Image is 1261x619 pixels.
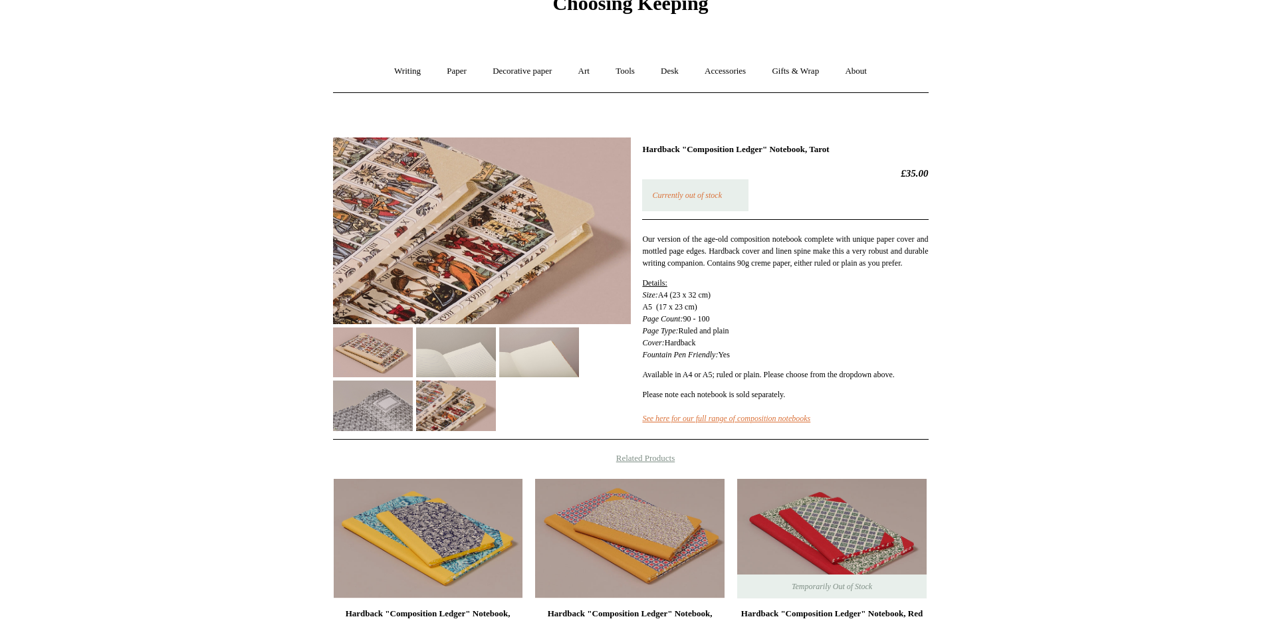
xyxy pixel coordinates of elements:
em: Cover: [642,338,664,347]
img: Hardback "Composition Ledger" Notebook, Tarot [416,381,496,430]
p: Please note each notebook is sold separately. [642,389,928,424]
span: A4 (23 x 32 cm) [658,290,711,300]
a: About [833,54,879,89]
span: Yes [718,350,729,359]
a: Hardback "Composition Ledger" Notebook, Mustard Spine Hardback "Composition Ledger" Notebook, Mus... [535,479,724,598]
img: Hardback "Composition Ledger" Notebook, Tarot [333,381,413,430]
a: Paper [435,54,479,89]
span: Details: [642,278,667,288]
em: Currently out of stock [652,191,722,200]
span: 90 - 100 [683,314,709,323]
img: Hardback "Composition Ledger" Notebook, Bright Yellow Spine [334,479,522,598]
a: Choosing Keeping [552,3,708,12]
h1: Hardback "Composition Ledger" Notebook, Tarot [642,144,928,155]
span: Our version of the age-old composition notebook complete with unique paper cover and mottled page... [642,234,928,268]
p: Available in A4 or A5; ruled or plain. Please choose from the dropdown above. [642,369,928,381]
img: Hardback "Composition Ledger" Notebook, Tarot [333,137,631,325]
a: Hardback "Composition Ledger" Notebook, Bright Yellow Spine Hardback "Composition Ledger" Noteboo... [334,479,522,598]
span: Temporarily Out of Stock [778,575,885,598]
a: Accessories [693,54,758,89]
em: Size: [642,290,657,300]
a: See here for our full range of composition notebooks [642,414,810,423]
h2: £35.00 [642,167,928,179]
img: Hardback "Composition Ledger" Notebook, Tarot [499,327,579,377]
span: Hardback [665,338,696,347]
a: Gifts & Wrap [760,54,831,89]
a: Art [566,54,602,89]
img: Hardback "Composition Ledger" Notebook, Tarot [416,327,496,377]
span: Ruled and plain [679,326,729,335]
h4: Related Products [298,453,963,464]
em: Page Type: [642,326,678,335]
em: Page Count: [642,314,683,323]
img: Hardback "Composition Ledger" Notebook, Mustard Spine [535,479,724,598]
em: Fountain Pen Friendly: [642,350,718,359]
a: Hardback "Composition Ledger" Notebook, Red Spine Hardback "Composition Ledger" Notebook, Red Spi... [737,479,926,598]
a: Writing [382,54,433,89]
a: Desk [649,54,691,89]
a: Tools [604,54,647,89]
a: Decorative paper [481,54,564,89]
img: Hardback "Composition Ledger" Notebook, Red Spine [737,479,926,598]
span: A5 (17 x 23 cm) [642,302,697,311]
img: Hardback "Composition Ledger" Notebook, Tarot [333,327,413,377]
